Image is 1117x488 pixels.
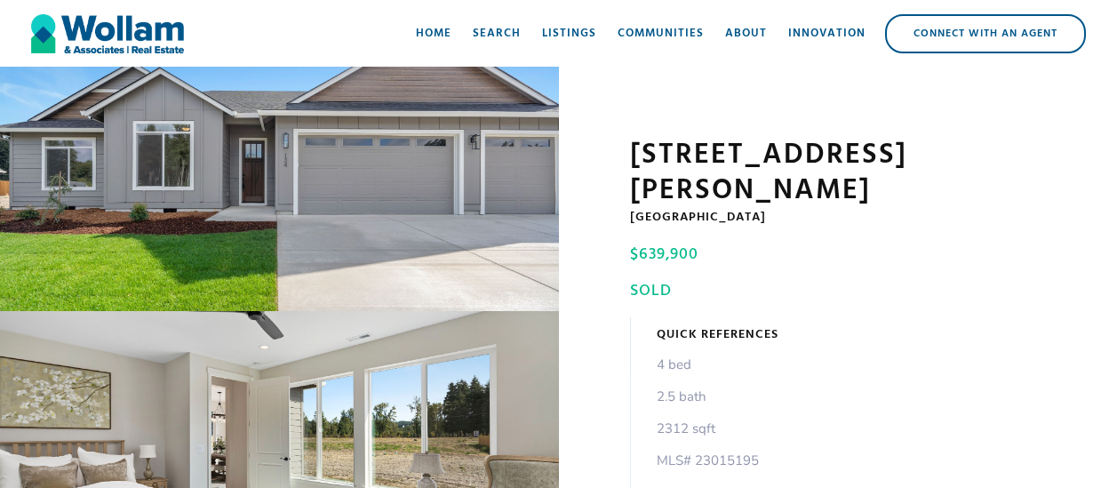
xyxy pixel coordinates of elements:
[630,209,1047,227] h5: [GEOGRAPHIC_DATA]
[657,417,759,440] p: 2312 sqft
[657,353,759,376] p: 4 bed
[657,449,759,472] p: MLS# 23015195
[31,7,184,60] a: home
[531,7,607,60] a: Listings
[405,7,462,60] a: Home
[473,25,521,43] div: Search
[887,16,1084,52] div: Connect with an Agent
[657,326,778,344] h5: Quick References
[788,25,866,43] div: Innovation
[618,25,704,43] div: Communities
[778,7,876,60] a: Innovation
[630,138,1047,209] h1: [STREET_ADDRESS][PERSON_NAME]
[416,25,451,43] div: Home
[725,25,767,43] div: About
[630,284,1042,300] h6: Sold
[630,244,1042,266] h4: $639,900
[714,7,778,60] a: About
[462,7,531,60] a: Search
[657,385,759,408] p: 2.5 bath
[542,25,596,43] div: Listings
[607,7,714,60] a: Communities
[885,14,1086,53] a: Connect with an Agent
